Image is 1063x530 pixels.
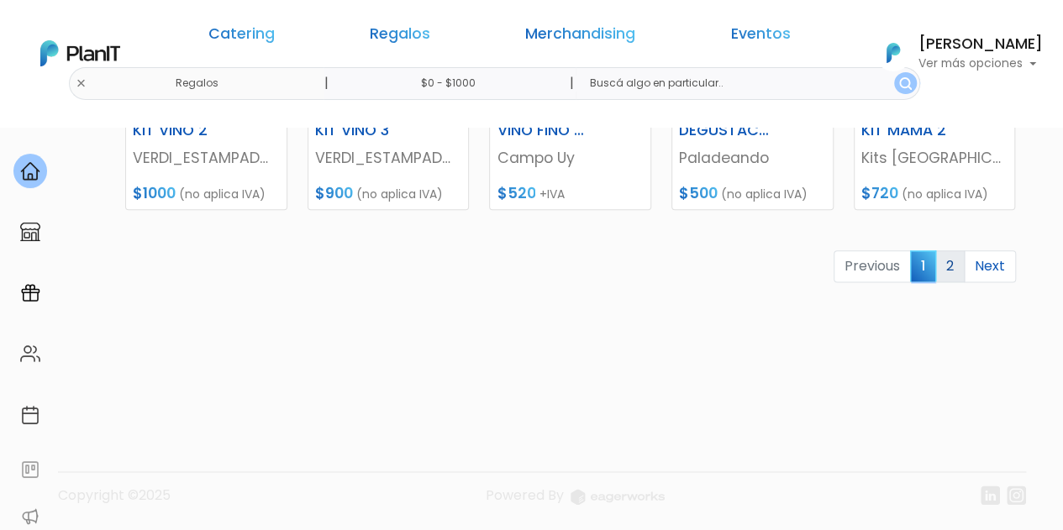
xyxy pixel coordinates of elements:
p: Kits [GEOGRAPHIC_DATA] [861,147,1008,169]
a: Powered By [486,485,665,518]
a: 2 [935,250,965,282]
a: Eventos [730,27,790,47]
span: (no aplica IVA) [721,186,808,202]
img: calendar-87d922413cdce8b2cf7b7f5f62616a5cf9e4887200fb71536465627b3292af00.svg [20,405,40,425]
img: instagram-7ba2a2629254302ec2a9470e65da5de918c9f3c9a63008f8abed3140a32961bf.svg [1007,485,1026,505]
img: PlanIt Logo [40,40,120,66]
span: (no aplica IVA) [179,186,266,202]
button: PlanIt Logo [PERSON_NAME] Ver más opciones [865,31,1043,75]
img: campaigns-02234683943229c281be62815700db0a1741e53638e28bf9629b52c665b00959.svg [20,283,40,303]
p: Copyright ©2025 [58,485,171,518]
img: search_button-432b6d5273f82d61273b3651a40e1bd1b912527efae98b1b7a1b2c0702e16a8d.svg [899,77,912,90]
p: VERDI_ESTAMPADOS [315,147,462,169]
span: translation missing: es.layouts.footer.powered_by [486,485,564,505]
span: (no aplica IVA) [356,186,443,202]
a: Next [964,250,1016,282]
span: 1 [910,250,936,281]
input: Buscá algo en particular.. [576,67,919,100]
img: marketplace-4ceaa7011d94191e9ded77b95e3339b90024bf715f7c57f8cf31f2d8c509eaba.svg [20,222,40,242]
h6: KIT MAMA 2 [851,122,962,139]
a: Catering [208,27,275,47]
img: linkedin-cc7d2dbb1a16aff8e18f147ffe980d30ddd5d9e01409788280e63c91fc390ff4.svg [981,485,1000,505]
span: (no aplica IVA) [902,186,988,202]
p: Paladeando [679,147,826,169]
h6: KIT VINO 3 [305,122,416,139]
p: Campo Uy [497,147,644,169]
div: ¿Necesitás ayuda? [87,16,242,49]
a: Regalos [370,27,430,47]
img: PlanIt Logo [875,34,912,71]
img: feedback-78b5a0c8f98aac82b08bfc38622c3050aee476f2c9584af64705fc4e61158814.svg [20,459,40,480]
img: people-662611757002400ad9ed0e3c099ab2801c6687ba6c219adb57efc949bc21e19d.svg [20,344,40,364]
span: $500 [679,183,718,203]
span: $720 [861,183,898,203]
p: VERDI_ESTAMPADOS [133,147,280,169]
p: Ver más opciones [918,58,1043,70]
img: home-e721727adea9d79c4d83392d1f703f7f8bce08238fde08b1acbfd93340b81755.svg [20,161,40,181]
span: $900 [315,183,353,203]
img: partners-52edf745621dab592f3b2c58e3bca9d71375a7ef29c3b500c9f145b62cc070d4.svg [20,506,40,527]
h6: [PERSON_NAME] [918,37,1043,52]
h6: DEGUSTACIÓN [669,122,780,139]
span: $520 [497,183,535,203]
img: close-6986928ebcb1d6c9903e3b54e860dbc4d054630f23adef3a32610726dff6a82b.svg [76,78,87,89]
img: logo_eagerworks-044938b0bf012b96b195e05891a56339191180c2d98ce7df62ca656130a436fa.svg [571,489,665,505]
a: Merchandising [525,27,635,47]
p: | [324,73,328,93]
h6: KIT VINO 2 [123,122,234,139]
span: +IVA [539,186,564,202]
p: | [569,73,573,93]
h6: VINO FINO CAMPO [487,122,597,139]
span: $1000 [133,183,176,203]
